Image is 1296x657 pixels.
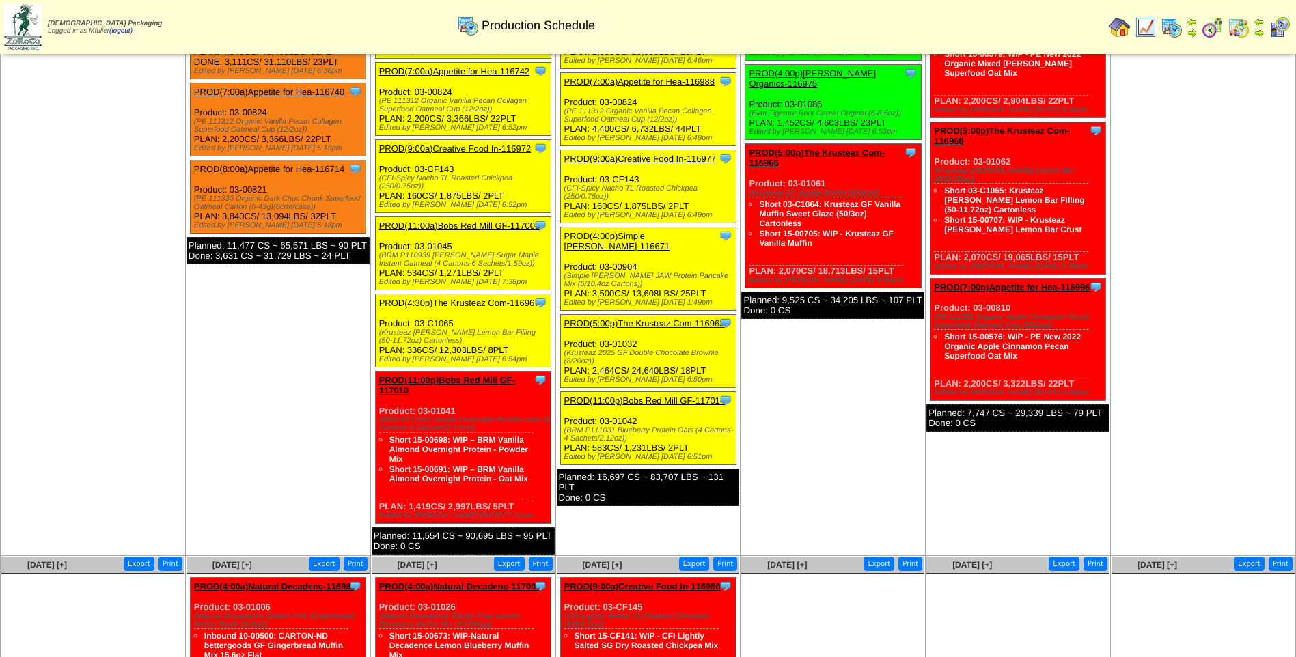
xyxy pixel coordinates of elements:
[1187,27,1198,38] img: arrowright.gif
[557,469,740,506] div: Planned: 16,697 CS ~ 83,707 LBS ~ 131 PLT Done: 0 CS
[379,416,551,432] div: (BRM P111033 Vanilla Overnight Protein Oats (4 Cartons-4 Sachets/2.12oz))
[379,612,551,628] div: (Natural Decadence Gluten Free Lemon Blueberry Muffin Mix (6-15.6oz))
[749,148,885,168] a: PROD(5:00p)The Krusteaz Com-116966
[344,557,368,571] button: Print
[934,167,1105,183] div: (Krusteaz [PERSON_NAME] Lemon Bar (8/18.42oz))
[194,144,366,152] div: Edited by [PERSON_NAME] [DATE] 5:18pm
[564,298,736,307] div: Edited by [PERSON_NAME] [DATE] 1:49pm
[934,126,1070,146] a: PROD(5:00p)The Krusteaz Com-116968
[379,124,551,132] div: Edited by [PERSON_NAME] [DATE] 6:52pm
[934,313,1105,329] div: (PE 111321 Organic Apple Cinnamon Pecan Superfood Oatmeal Cup (12/2oz))
[719,152,732,165] img: Tooltip
[759,229,894,248] a: Short 15-00705: WIP - Krusteaz GF Vanilla Muffin
[1269,16,1291,38] img: calendarcustomer.gif
[952,560,992,570] a: [DATE] [+]
[759,199,900,228] a: Short 03-C1064: Krusteaz GF Vanilla Muffin Sweet Glaze (50/3oz) Cartonless
[379,375,515,395] a: PROD(11:00p)Bobs Red Mill GF-117010
[348,162,362,176] img: Tooltip
[1135,16,1157,38] img: line_graph.gif
[27,560,67,570] span: [DATE] [+]
[944,49,1081,78] a: Short 15-00579: WIP - PE New 2022 Organic Mixed [PERSON_NAME] Superfood Oat Mix
[534,579,547,593] img: Tooltip
[1109,16,1131,38] img: home.gif
[534,373,547,387] img: Tooltip
[190,83,366,156] div: Product: 03-00824 PLAN: 2,200CS / 3,366LBS / 22PLT
[564,231,670,251] a: PROD(4:00p)Simple [PERSON_NAME]-116671
[194,87,344,97] a: PROD(7:00a)Appetite for Hea-116740
[194,164,344,174] a: PROD(8:00a)Appetite for Hea-116714
[582,560,622,570] a: [DATE] [+]
[560,392,736,465] div: Product: 03-01042 PLAN: 583CS / 1,231LBS / 2PLT
[4,4,42,50] img: zoroco-logo-small.webp
[375,140,551,213] div: Product: 03-CF143 PLAN: 160CS / 1,875LBS / 2PLT
[564,211,736,219] div: Edited by [PERSON_NAME] [DATE] 6:49pm
[944,215,1081,234] a: Short 15-00707: WIP - Krusteaz [PERSON_NAME] Lemon Bar Crust
[1202,16,1224,38] img: calendarblend.gif
[934,262,1105,270] div: Edited by [PERSON_NAME] [DATE] 6:56pm
[48,20,162,35] span: Logged in as Mfuller
[534,64,547,78] img: Tooltip
[560,315,736,388] div: Product: 03-01032 PLAN: 2,464CS / 24,640LBS / 18PLT
[719,393,732,407] img: Tooltip
[379,174,551,191] div: (CFI-Spicy Nacho TL Roasted Chickpea (250/0.75oz))
[564,581,721,591] a: PROD(9:00a)Creative Food In-116980
[719,316,732,330] img: Tooltip
[749,188,920,197] div: (Krusteaz GF Vanilla Muffin (8/18oz))
[379,512,551,520] div: Edited by [PERSON_NAME] [DATE] 7:37pm
[713,557,737,571] button: Print
[494,557,525,571] button: Export
[679,557,710,571] button: Export
[564,107,736,124] div: (PE 111312 Organic Vanilla Pecan Collagen Superfood Oatmeal Cup (12/2oz))
[934,389,1105,397] div: Edited by [PERSON_NAME] [DATE] 6:56pm
[1254,16,1265,27] img: arrowleft.gif
[564,349,736,365] div: (Krusteaz 2025 GF Double Chocolate Brownie (8/20oz))
[944,332,1081,361] a: Short 15-00576: WIP - PE New 2022 Organic Apple Cinnamon Pecan Superfood Oat Mix
[564,453,736,461] div: Edited by [PERSON_NAME] [DATE] 6:51pm
[1187,16,1198,27] img: arrowleft.gif
[749,276,920,284] div: Edited by [PERSON_NAME] [DATE] 6:54pm
[575,631,719,650] a: Short 15-CF141: WIP - CFI Lightly Salted SG Dry Roasted Chickpea Mix
[212,560,252,570] a: [DATE] [+]
[375,217,551,290] div: Product: 03-01045 PLAN: 534CS / 1,271LBS / 2PLT
[398,560,437,570] a: [DATE] [+]
[309,557,340,571] button: Export
[930,279,1106,401] div: Product: 03-00810 PLAN: 2,200CS / 3,322LBS / 22PLT
[944,186,1084,214] a: Short 03-C1065: Krusteaz [PERSON_NAME] Lemon Bar Filling (50-11.72oz) Cartonless
[564,426,736,443] div: (BRM P111031 Blueberry Protein Oats (4 Cartons-4 Sachets/2.12oz))
[745,144,921,288] div: Product: 03-01061 PLAN: 2,070CS / 18,713LBS / 15PLT
[904,145,918,159] img: Tooltip
[904,66,918,80] img: Tooltip
[194,117,366,134] div: (PE 111312 Organic Vanilla Pecan Collagen Superfood Oatmeal Cup (12/2oz))
[534,141,547,155] img: Tooltip
[379,251,551,268] div: (BRM P110939 [PERSON_NAME] Sugar Maple Instant Oatmeal (4 Cartons-6 Sachets/1.59oz))
[1228,16,1250,38] img: calendarinout.gif
[194,612,366,628] div: (Natural Decadence Gluten Free Gingerbread Muffin Mix(6-15.6oz))
[482,18,595,33] span: Production Schedule
[926,404,1109,432] div: Planned: 7,747 CS ~ 29,339 LBS ~ 79 PLT Done: 0 CS
[564,134,736,142] div: Edited by [PERSON_NAME] [DATE] 6:48pm
[1138,560,1177,570] span: [DATE] [+]
[1089,280,1103,294] img: Tooltip
[348,85,362,98] img: Tooltip
[375,372,551,524] div: Product: 03-01041 PLAN: 1,419CS / 2,997LBS / 5PLT
[1089,124,1103,137] img: Tooltip
[158,557,182,571] button: Print
[379,278,551,286] div: Edited by [PERSON_NAME] [DATE] 7:38pm
[564,612,736,628] div: (CFI-Lightly Salted TL Roasted Chickpea (125/1.5oz))
[564,57,736,65] div: Edited by [PERSON_NAME] [DATE] 6:46pm
[864,557,894,571] button: Export
[1269,557,1293,571] button: Print
[375,294,551,367] div: Product: 03-C1065 PLAN: 336CS / 12,303LBS / 8PLT
[194,195,366,211] div: (PE 111330 Organic Dark Choc Chunk Superfood Oatmeal Carton (6-43g)(6crtn/case))
[379,298,540,308] a: PROD(4:30p)The Krusteaz Com-116967
[529,557,553,571] button: Print
[930,122,1106,275] div: Product: 03-01062 PLAN: 2,070CS / 19,065LBS / 15PLT
[187,237,370,264] div: Planned: 11,477 CS ~ 65,571 LBS ~ 90 PLT Done: 3,631 CS ~ 31,729 LBS ~ 24 PLT
[564,154,717,164] a: PROD(9:00a)Creative Food In-116977
[719,579,732,593] img: Tooltip
[348,579,362,593] img: Tooltip
[379,355,551,363] div: Edited by [PERSON_NAME] [DATE] 6:54pm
